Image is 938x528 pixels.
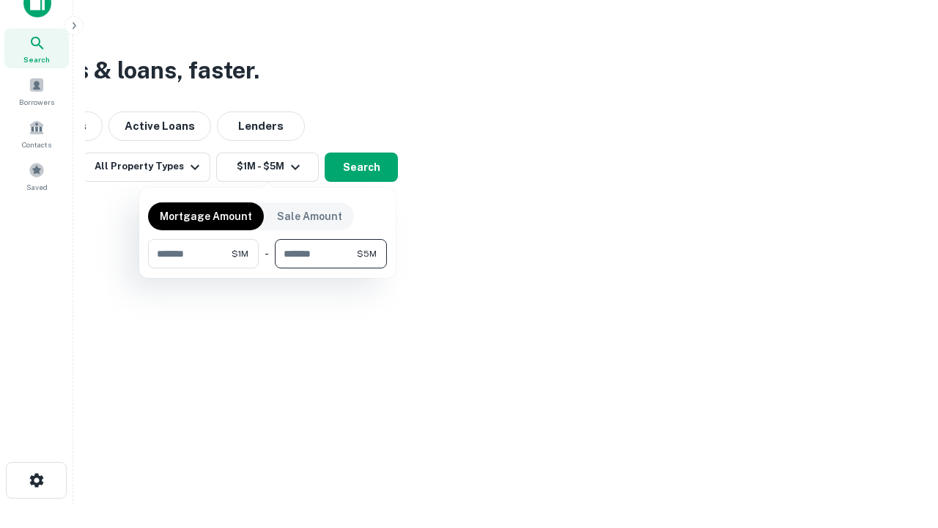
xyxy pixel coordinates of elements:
[265,239,269,268] div: -
[232,247,248,260] span: $1M
[357,247,377,260] span: $5M
[277,208,342,224] p: Sale Amount
[160,208,252,224] p: Mortgage Amount
[865,364,938,434] iframe: Chat Widget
